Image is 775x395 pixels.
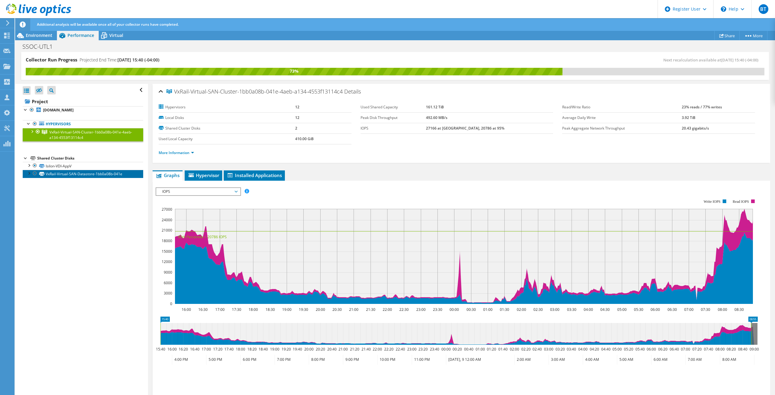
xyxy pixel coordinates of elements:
text: 07:00 [684,307,694,312]
text: 08:00 [715,347,725,352]
a: More Information [159,150,194,155]
text: 20:30 [332,307,342,312]
a: Share [714,31,740,40]
text: 01:40 [498,347,508,352]
b: 12 [295,115,299,120]
text: 08:30 [734,307,744,312]
text: 08:00 [718,307,727,312]
text: 0 [170,301,172,306]
text: 12000 [162,259,172,264]
text: 05:30 [634,307,643,312]
text: 95th Percentile = 20786 IOPS [178,234,227,239]
text: 16:40 [190,347,200,352]
text: 06:40 [670,347,679,352]
text: 19:00 [282,307,292,312]
text: 18:00 [249,307,258,312]
span: Graphs [156,172,180,178]
svg: \n [721,6,726,12]
text: 06:20 [658,347,668,352]
h1: SSOC-UTL1 [20,43,62,50]
text: 08:40 [738,347,747,352]
b: [DOMAIN_NAME] [43,107,74,113]
text: 19:20 [282,347,291,352]
text: 05:00 [617,307,627,312]
text: 01:30 [500,307,509,312]
text: 16:00 [182,307,191,312]
text: 02:30 [533,307,543,312]
text: 18:20 [247,347,257,352]
text: 02:00 [510,347,519,352]
b: 23% reads / 77% writes [682,104,722,110]
text: 19:30 [299,307,308,312]
text: 04:00 [578,347,588,352]
span: Performance [68,32,94,38]
label: IOPS [361,125,426,131]
text: 07:40 [704,347,713,352]
b: 3.92 TiB [682,115,695,120]
text: 21:30 [366,307,375,312]
label: Local Disks [159,115,295,121]
text: 20:00 [316,307,325,312]
text: 01:00 [483,307,493,312]
b: 2 [295,126,297,131]
label: Peak Disk Throughput [361,115,426,121]
text: 23:30 [433,307,442,312]
text: 3000 [164,291,172,296]
text: 06:00 [647,347,656,352]
text: 02:40 [533,347,542,352]
text: 15:40 [156,347,165,352]
text: 21000 [162,228,172,233]
text: 22:00 [373,347,382,352]
span: Details [344,88,361,95]
text: 22:30 [399,307,409,312]
text: 17:00 [202,347,211,352]
text: 03:30 [567,307,576,312]
text: 16:00 [167,347,177,352]
text: 01:00 [476,347,485,352]
text: 02:00 [517,307,526,312]
text: 20:40 [327,347,337,352]
div: 73% [26,68,562,74]
a: [DOMAIN_NAME] [23,106,143,114]
text: 17:20 [213,347,223,352]
text: 01:20 [487,347,496,352]
text: 03:40 [567,347,576,352]
text: 04:40 [601,347,611,352]
text: 03:00 [544,347,553,352]
text: 07:20 [692,347,702,352]
span: [DATE] 15:40 (-04:00) [117,57,159,63]
label: Read/Write Ratio [562,104,682,110]
text: 21:00 [349,307,358,312]
text: 19:40 [293,347,302,352]
text: 00:30 [467,307,476,312]
text: 23:00 [407,347,417,352]
h4: Projected End Time: [80,57,159,63]
b: 492.60 MB/s [426,115,447,120]
text: 00:20 [453,347,462,352]
text: 05:20 [624,347,633,352]
text: 04:20 [590,347,599,352]
label: Hypervisors [159,104,295,110]
a: VxRail-Virtual-SAN-Cluster-1bb0a08b-041e-4aeb-a134-4553f13114c4 [23,128,143,141]
label: Peak Aggregate Network Throughput [562,125,682,131]
text: 18:00 [236,347,245,352]
text: Write IOPS [704,199,721,204]
text: 00:00 [450,307,459,312]
b: 410.00 GiB [295,136,314,141]
text: 22:20 [384,347,394,352]
span: Virtual [109,32,123,38]
span: Additional analysis will be available once all of your collector runs have completed. [37,22,179,27]
text: 00:40 [464,347,473,352]
text: 03:20 [556,347,565,352]
text: 05:00 [612,347,622,352]
text: 07:30 [701,307,710,312]
span: Hypervisor [188,172,219,178]
text: 20:00 [304,347,314,352]
label: Shared Cluster Disks [159,125,295,131]
span: VxRail-Virtual-SAN-Cluster-1bb0a08b-041e-4aeb-a134-4553f13114c4 [49,130,132,140]
span: Environment [26,32,52,38]
span: VxRail-Virtual-SAN-Cluster-1bb0a08b-041e-4aeb-a134-4553f13114c4 [167,89,343,95]
text: 21:00 [338,347,348,352]
text: 15000 [162,249,172,254]
text: 16:30 [198,307,208,312]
